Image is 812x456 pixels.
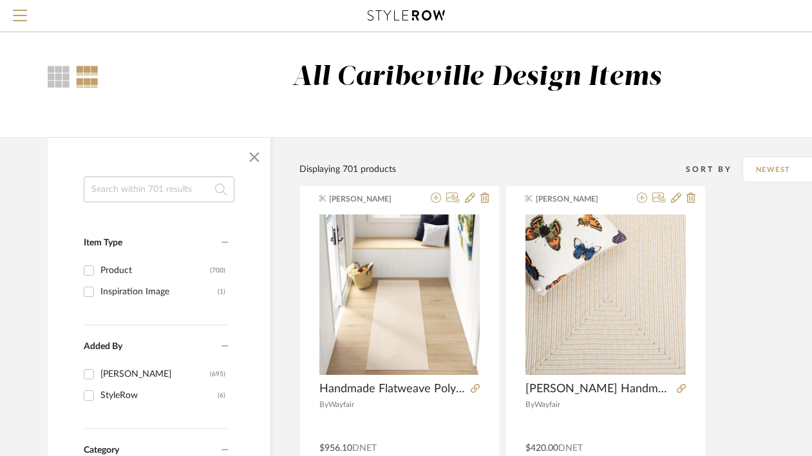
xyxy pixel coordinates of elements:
span: By [525,401,534,408]
span: Added By [84,342,122,351]
span: Handmade Flatweave Polypropylene Area Rug in Ivory [319,382,466,396]
span: Wayfair [534,401,560,408]
div: (1) [218,281,225,302]
span: $420.00 [525,444,558,453]
button: Close [241,144,267,170]
div: Displaying 701 products [299,162,396,176]
img: Morton Handmade Flatweave Polypropylene Area Rug in Ivory [525,214,686,375]
div: [PERSON_NAME] [100,364,210,385]
span: [PERSON_NAME] [536,193,617,205]
span: DNET [558,444,583,453]
input: Search within 701 results [84,176,234,202]
span: [PERSON_NAME] Handmade Flatweave Polypropylene Area Rug in Ivory [525,382,672,396]
div: Inspiration Image [100,281,218,302]
div: (6) [218,385,225,406]
div: (700) [210,260,225,281]
span: DNET [352,444,377,453]
div: Product [100,260,210,281]
span: Wayfair [328,401,354,408]
span: Item Type [84,238,122,247]
img: Handmade Flatweave Polypropylene Area Rug in Ivory [319,214,480,375]
span: $956.10 [319,444,352,453]
div: All Caribeville Design Items [292,61,662,94]
div: Sort By [686,163,742,176]
span: Category [84,445,119,456]
span: By [319,401,328,408]
div: (695) [210,364,225,385]
span: [PERSON_NAME] [329,193,410,205]
div: StyleRow [100,385,218,406]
